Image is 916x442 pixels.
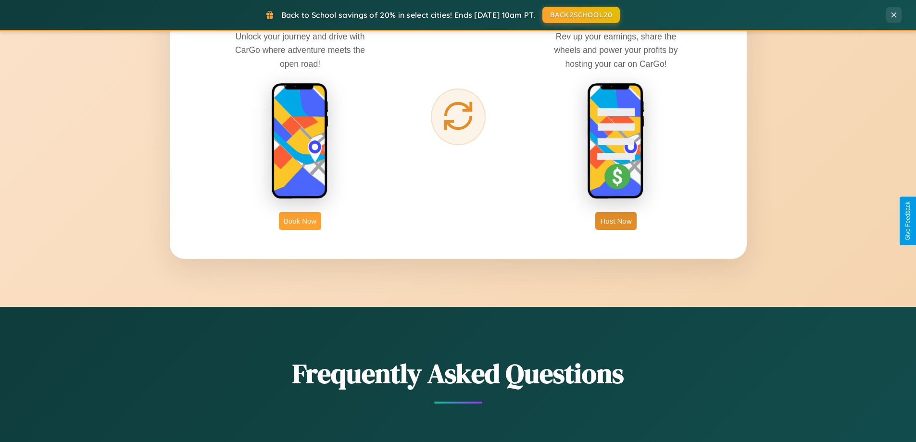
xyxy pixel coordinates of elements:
img: rent phone [271,83,329,200]
button: BACK2SCHOOL20 [542,7,620,23]
img: host phone [587,83,645,200]
span: Back to School savings of 20% in select cities! Ends [DATE] 10am PT. [281,10,535,20]
h2: Frequently Asked Questions [170,355,747,392]
button: Host Now [595,212,636,230]
button: Book Now [279,212,321,230]
p: Rev up your earnings, share the wheels and power your profits by hosting your car on CarGo! [544,30,688,70]
div: Give Feedback [904,202,911,240]
p: Unlock your journey and drive with CarGo where adventure meets the open road! [228,30,372,70]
